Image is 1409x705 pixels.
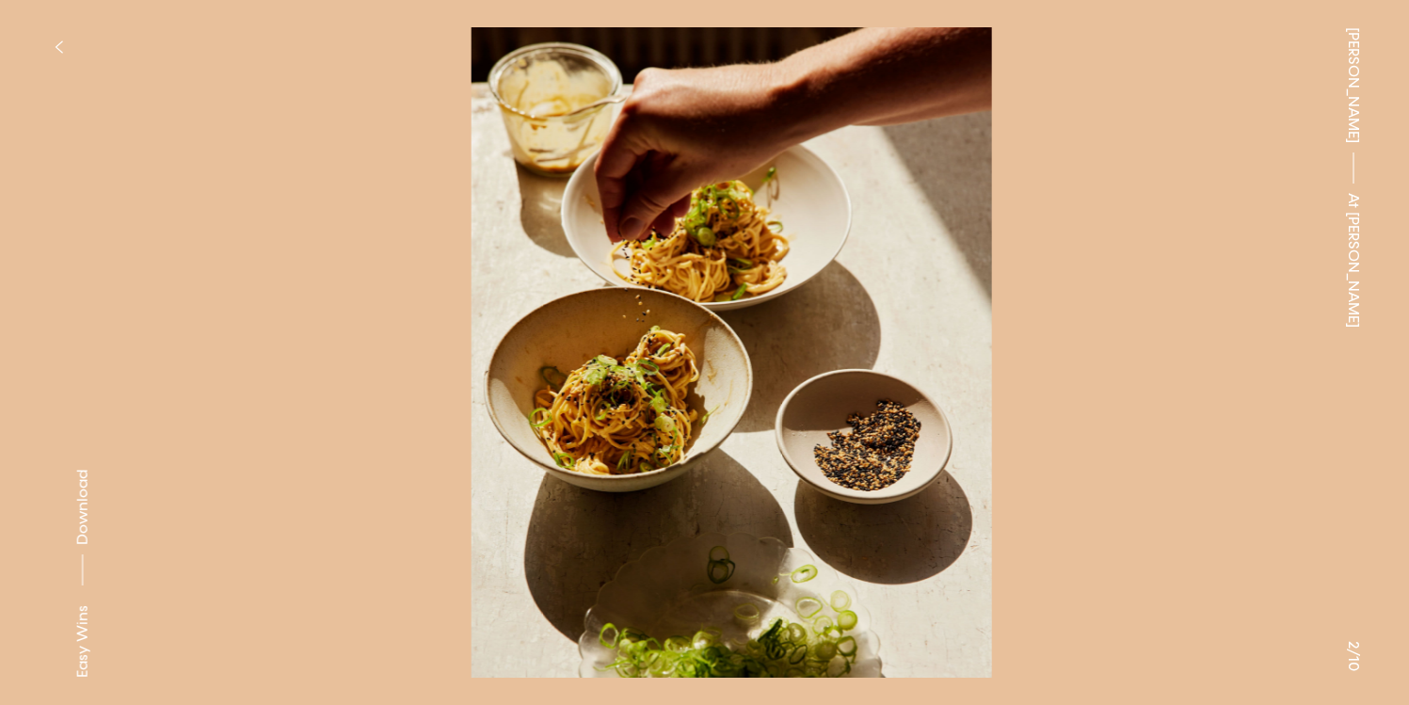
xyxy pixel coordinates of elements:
[72,470,94,595] button: Download asset
[1342,193,1365,328] span: At [PERSON_NAME]
[72,605,94,678] div: Easy Wins
[73,470,92,545] span: Download
[1342,27,1365,143] a: [PERSON_NAME]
